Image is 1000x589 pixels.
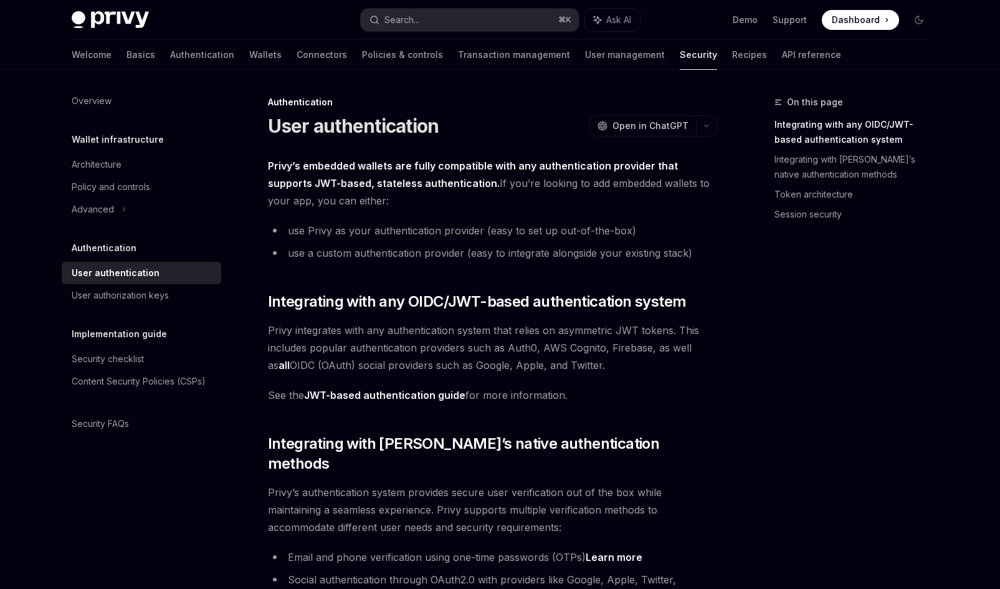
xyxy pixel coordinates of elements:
[62,262,221,284] a: User authentication
[170,40,234,70] a: Authentication
[774,150,939,184] a: Integrating with [PERSON_NAME]’s native authentication methods
[72,374,206,389] div: Content Security Policies (CSPs)
[268,115,439,137] h1: User authentication
[585,9,640,31] button: Ask AI
[72,180,150,194] div: Policy and controls
[268,244,717,262] li: use a custom authentication provider (easy to integrate alongside your existing stack)
[268,322,717,374] span: Privy integrates with any authentication system that relies on asymmetric JWT tokens. This includ...
[126,40,155,70] a: Basics
[782,40,841,70] a: API reference
[72,266,160,280] div: User authentication
[72,352,144,366] div: Security checklist
[72,40,112,70] a: Welcome
[62,413,221,435] a: Security FAQs
[585,40,665,70] a: User management
[268,292,687,312] span: Integrating with any OIDC/JWT-based authentication system
[72,202,114,217] div: Advanced
[680,40,717,70] a: Security
[62,348,221,370] a: Security checklist
[72,132,164,147] h5: Wallet infrastructure
[612,120,688,132] span: Open in ChatGPT
[249,40,282,70] a: Wallets
[62,176,221,198] a: Policy and controls
[606,14,631,26] span: Ask AI
[909,10,929,30] button: Toggle dark mode
[787,95,843,110] span: On this page
[832,14,880,26] span: Dashboard
[72,288,169,303] div: User authorization keys
[268,160,678,189] strong: Privy’s embedded wallets are fully compatible with any authentication provider that supports JWT-...
[62,90,221,112] a: Overview
[732,40,767,70] a: Recipes
[268,222,717,239] li: use Privy as your authentication provider (easy to set up out-of-the-box)
[822,10,899,30] a: Dashboard
[72,157,121,172] div: Architecture
[62,153,221,176] a: Architecture
[72,416,129,431] div: Security FAQs
[72,11,149,29] img: dark logo
[268,548,717,566] li: Email and phone verification using one-time passwords (OTPs)
[773,14,807,26] a: Support
[72,327,167,342] h5: Implementation guide
[774,184,939,204] a: Token architecture
[297,40,347,70] a: Connectors
[774,204,939,224] a: Session security
[279,359,290,371] strong: all
[586,551,642,564] a: Learn more
[361,9,579,31] button: Search...⌘K
[384,12,419,27] div: Search...
[268,434,717,474] span: Integrating with [PERSON_NAME]’s native authentication methods
[268,484,717,536] span: Privy’s authentication system provides secure user verification out of the box while maintaining ...
[268,96,717,108] div: Authentication
[458,40,570,70] a: Transaction management
[558,15,571,25] span: ⌘ K
[589,115,696,136] button: Open in ChatGPT
[62,370,221,393] a: Content Security Policies (CSPs)
[774,115,939,150] a: Integrating with any OIDC/JWT-based authentication system
[72,93,112,108] div: Overview
[362,40,443,70] a: Policies & controls
[268,157,717,209] span: If you’re looking to add embedded wallets to your app, you can either:
[304,389,465,402] a: JWT-based authentication guide
[733,14,758,26] a: Demo
[62,284,221,307] a: User authorization keys
[268,386,717,404] span: See the for more information.
[72,241,136,256] h5: Authentication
